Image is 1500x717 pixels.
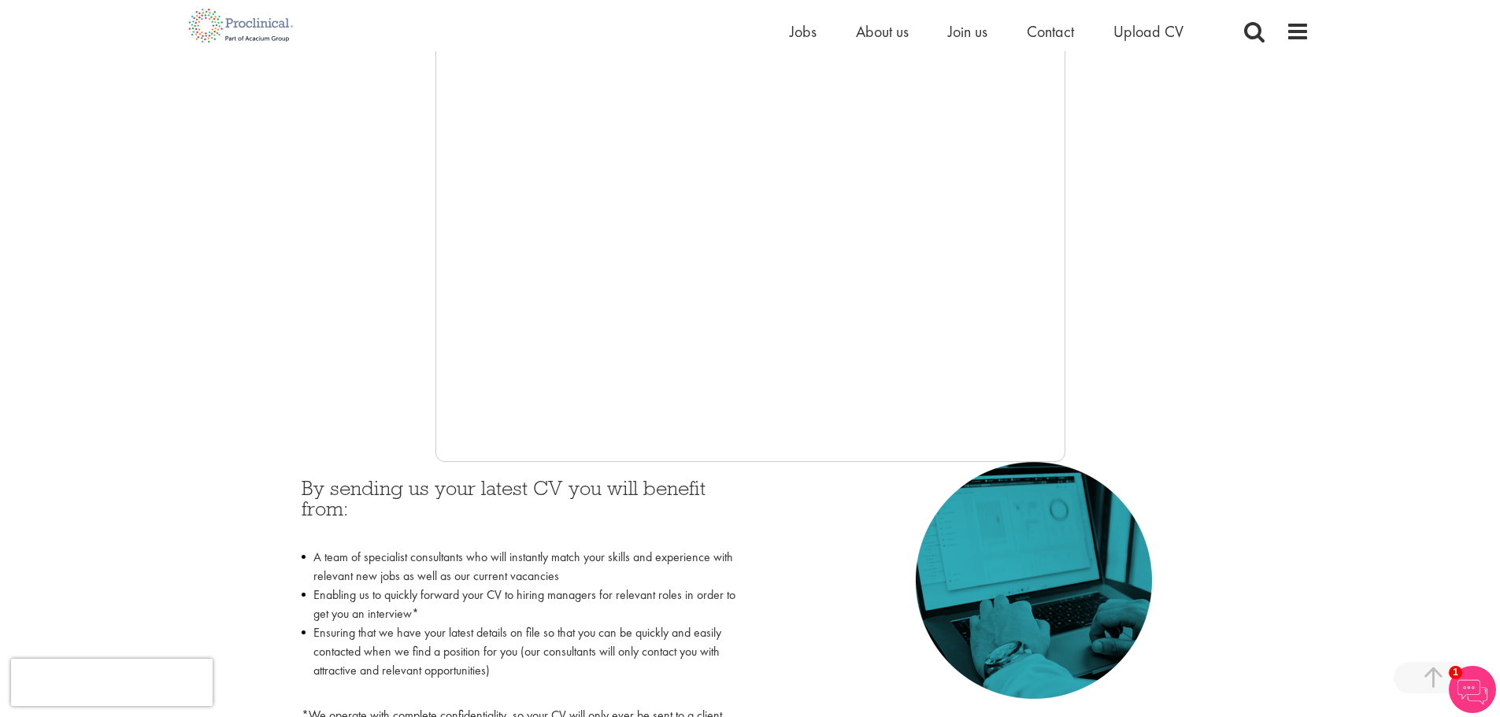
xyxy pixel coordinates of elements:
[790,21,817,42] a: Jobs
[302,586,739,623] li: Enabling us to quickly forward your CV to hiring managers for relevant roles in order to get you ...
[1449,666,1496,713] img: Chatbot
[1449,666,1462,679] span: 1
[302,623,739,699] li: Ensuring that we have your latest details on file so that you can be quickly and easily contacted...
[1027,21,1074,42] a: Contact
[302,478,739,540] h3: By sending us your latest CV you will benefit from:
[856,21,909,42] a: About us
[948,21,987,42] a: Join us
[1113,21,1183,42] a: Upload CV
[302,548,739,586] li: A team of specialist consultants who will instantly match your skills and experience with relevan...
[11,659,213,706] iframe: reCAPTCHA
